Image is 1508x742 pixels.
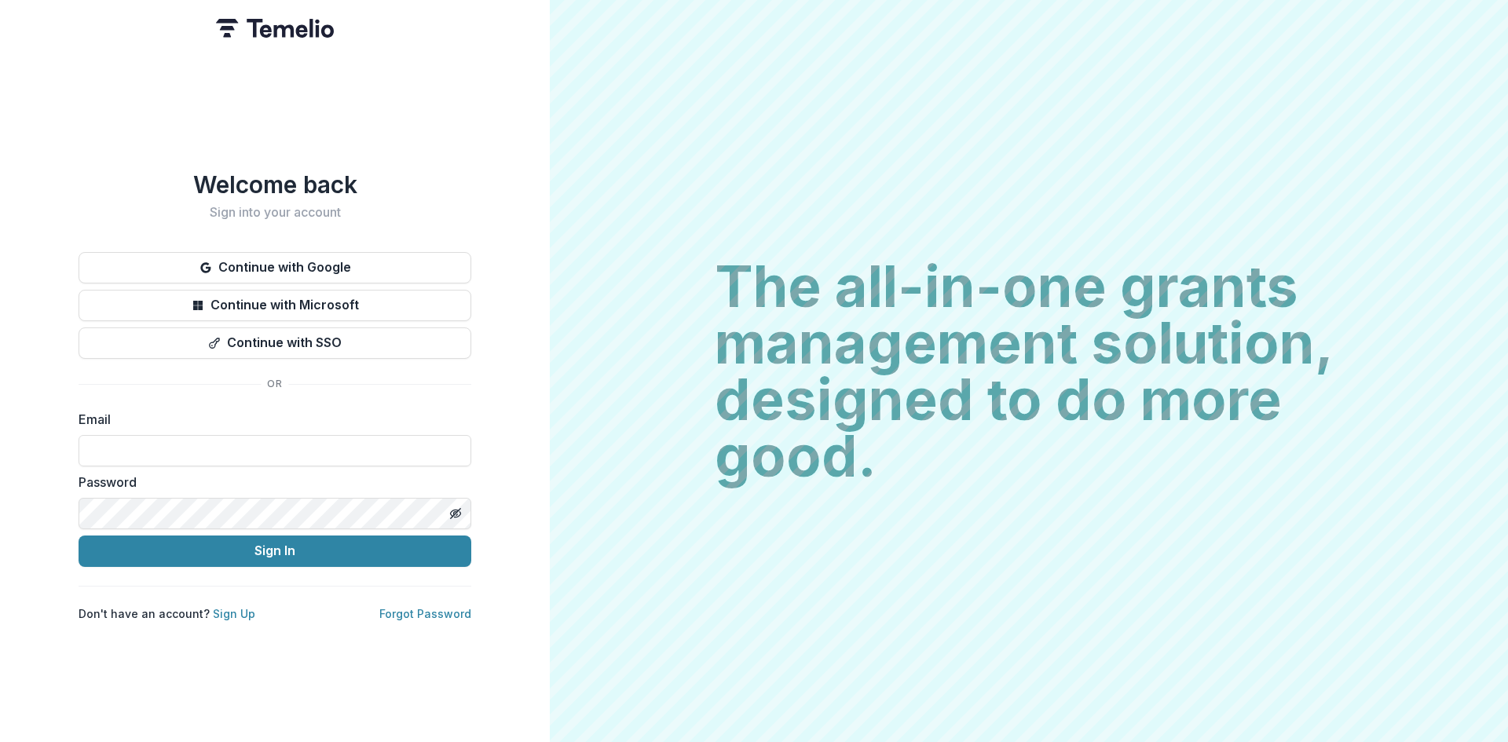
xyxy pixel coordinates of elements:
a: Sign Up [213,607,255,620]
label: Password [79,473,462,492]
button: Continue with Google [79,252,471,283]
label: Email [79,410,462,429]
img: Temelio [216,19,334,38]
h1: Welcome back [79,170,471,199]
button: Continue with Microsoft [79,290,471,321]
button: Sign In [79,535,471,567]
a: Forgot Password [379,607,471,620]
p: Don't have an account? [79,605,255,622]
button: Continue with SSO [79,327,471,359]
h2: Sign into your account [79,205,471,220]
button: Toggle password visibility [443,501,468,526]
